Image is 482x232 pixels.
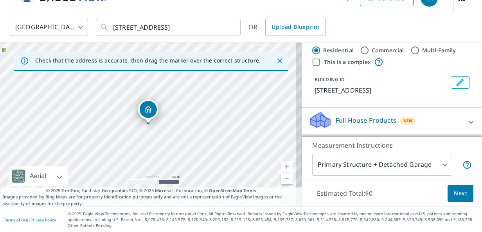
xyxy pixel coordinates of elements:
[113,16,225,38] input: Search by address or latitude-longitude
[403,118,413,124] span: New
[315,86,448,95] p: [STREET_ADDRESS]
[209,187,242,193] a: OpenStreetMap
[10,16,88,38] div: [GEOGRAPHIC_DATA]
[312,154,452,176] div: Primary Structure + Detached Garage
[275,56,285,66] button: Close
[4,218,56,222] p: |
[422,46,456,54] label: Multi-Family
[336,116,396,125] p: Full House Products
[454,189,467,198] span: Next
[281,173,293,184] a: Current Level 17, Zoom Out
[323,46,354,54] label: Residential
[138,99,158,123] div: Dropped pin, building 1, Residential property, 1703 Hilltop Ln Imperial, MO 63052
[311,185,379,202] p: Estimated Total: $0
[243,187,256,193] a: Terms
[312,141,472,150] p: Measurement Instructions
[272,22,319,32] span: Upload Blueprint
[9,166,68,186] div: Aerial
[4,217,28,223] a: Terms of Use
[31,217,56,223] a: Privacy Policy
[372,46,404,54] label: Commercial
[265,19,326,36] a: Upload Blueprint
[308,111,476,133] div: Full House ProductsNew
[248,19,326,36] div: OR
[27,166,49,186] div: Aerial
[448,185,473,202] button: Next
[46,187,256,194] span: © 2025 TomTom, Earthstar Geographics SIO, © 2025 Microsoft Corporation, ©
[68,211,478,228] p: © 2025 Eagle View Technologies, Inc. and Pictometry International Corp. All Rights Reserved. Repo...
[315,76,345,83] p: BUILDING ID
[35,57,261,64] p: Check that the address is accurate, then drag the marker over the correct structure.
[281,161,293,173] a: Current Level 17, Zoom In
[462,160,472,170] span: Your report will include the primary structure and a detached garage if one exists.
[451,76,469,89] button: Edit building 1
[324,58,371,66] label: This is a complex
